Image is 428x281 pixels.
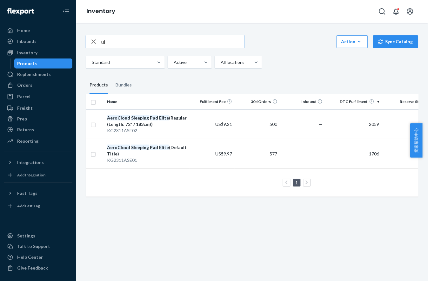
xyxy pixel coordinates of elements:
input: Search inventory by name or sku [101,35,244,48]
a: Add Fast Tag [4,201,72,211]
div: Settings [17,233,35,239]
div: Products [17,60,37,67]
div: (Regular (Length: 72" / 183cm)) [107,115,187,127]
a: Settings [4,231,72,241]
a: Parcel [4,92,72,102]
em: Pad [150,115,158,120]
button: Open notifications [390,5,403,18]
td: 577 [235,139,280,168]
div: KG2311ASE01 [107,157,187,163]
em: Sleeping [131,145,149,150]
button: Fast Tags [4,188,72,198]
button: Give Feedback [4,263,72,273]
a: Inbounds [4,36,72,46]
a: Talk to Support [4,242,72,252]
div: Freight [17,105,33,111]
div: KG2311ASE02 [107,127,187,134]
input: Standard [91,59,92,65]
em: AeroCloud [107,145,130,150]
a: Page 1 is your current page [294,180,299,185]
img: Flexport logo [7,8,34,15]
em: AeroCloud [107,115,130,120]
a: Prep [4,114,72,124]
div: Action [341,38,363,45]
th: 30d Orders [235,94,280,109]
a: Inventory [86,8,115,15]
th: Inbound [280,94,325,109]
input: All locations [220,59,221,65]
div: Help Center [17,254,43,261]
a: Inventory [4,48,72,58]
button: Action [337,35,368,48]
button: 卖家帮助中心 [410,123,423,158]
th: DTC Fulfillment [325,94,382,109]
div: Give Feedback [17,265,48,271]
a: Products [14,58,73,69]
input: Active [173,59,174,65]
div: Products [90,76,108,94]
a: Orders [4,80,72,90]
span: US$9.97 [215,151,232,156]
button: Close Navigation [60,5,72,18]
div: Inventory [17,50,37,56]
div: Fast Tags [17,190,37,196]
a: Freight [4,103,72,113]
a: Reporting [4,136,72,146]
a: Replenishments [4,69,72,79]
div: Talk to Support [17,243,50,250]
em: Pad [150,145,158,150]
div: Replenishments [17,71,51,78]
button: Open account menu [404,5,417,18]
td: 1706 [325,139,382,168]
a: Home [4,25,72,36]
td: 500 [235,109,280,139]
div: Add Integration [17,172,45,178]
div: Reporting [17,138,38,144]
div: (Default Title) [107,144,187,157]
button: Sync Catalog [373,35,418,48]
div: Orders [17,82,32,88]
em: Sleeping [131,115,149,120]
div: Add Fast Tag [17,203,40,209]
span: — [319,121,323,127]
span: US$9.21 [215,121,232,127]
div: Inbounds [17,38,37,45]
div: Bundles [116,76,132,94]
td: 2059 [325,109,382,139]
button: Open Search Box [376,5,389,18]
div: Home [17,27,30,34]
a: Returns [4,125,72,135]
th: Name [104,94,189,109]
th: Fulfillment Fee [190,94,235,109]
div: Returns [17,127,34,133]
span: — [319,151,323,156]
div: Parcel [17,93,30,100]
em: Elite [159,145,169,150]
div: Integrations [17,159,44,166]
ol: breadcrumbs [81,2,120,21]
a: Add Integration [4,170,72,180]
em: Elite [159,115,169,120]
div: Prep [17,116,27,122]
a: Help Center [4,252,72,263]
button: Integrations [4,157,72,168]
